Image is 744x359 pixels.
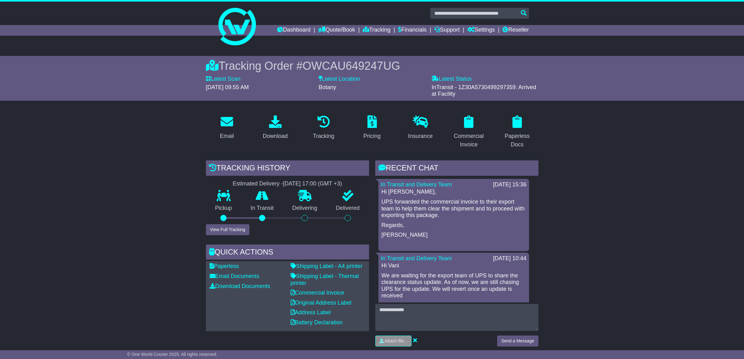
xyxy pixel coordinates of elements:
div: Insurance [408,132,433,140]
a: Reseller [502,25,529,36]
span: [DATE] 09:55 AM [206,84,249,90]
p: Regards, [382,222,526,229]
a: Dashboard [277,25,311,36]
a: Shipping Label - Thermal printer [291,273,359,286]
div: Quick Actions [206,245,369,261]
a: Shipping Label - A4 printer [291,263,362,269]
a: Tracking [309,113,338,143]
a: Address Label [291,309,331,316]
a: Tracking [363,25,390,36]
div: [DATE] 10:44 [493,255,527,262]
span: © One World Courier 2025. All rights reserved. [127,352,217,357]
a: In Transit and Delivery Team [381,255,452,261]
a: Insurance [404,113,437,143]
div: Estimated Delivery - [206,180,369,187]
a: Download Documents [210,283,270,289]
button: View Full Tracking [206,224,249,235]
div: Pricing [363,132,381,140]
div: Tracking history [206,160,369,177]
a: Quote/Book [318,25,355,36]
div: Download [263,132,288,140]
a: Paperless Docs [496,113,538,151]
label: Latest Status [432,76,472,83]
p: Hi [PERSON_NAME], [382,189,526,195]
a: Commercial Invoice [448,113,490,151]
div: Tracking [313,132,334,140]
a: Original Address Label [291,300,352,306]
p: In Transit [241,205,283,212]
span: InTransit - 1Z30A5730499297359: Arrived at Facility [432,84,536,97]
a: Paperless [210,263,239,269]
span: OWCAU649247UG [302,59,400,72]
p: Pickup [206,205,242,212]
a: Support [434,25,460,36]
p: [PERSON_NAME] [382,232,526,239]
a: Commercial Invoice [291,290,344,296]
div: Email [220,132,234,140]
label: Latest Location [319,76,360,83]
a: Email [216,113,238,143]
div: RECENT CHAT [375,160,538,177]
div: Commercial Invoice [452,132,486,149]
div: [DATE] 17:00 (GMT +3) [283,180,342,187]
p: UPS forwarded the commercial invoice to their export team to help them clear the shipment and to ... [382,199,526,219]
label: Latest Scan [206,76,241,83]
p: Delivering [283,205,327,212]
a: Download [259,113,292,143]
a: Pricing [359,113,385,143]
a: Email Documents [210,273,259,279]
a: Settings [467,25,495,36]
a: In Transit and Delivery Team [381,181,452,188]
a: Financials [398,25,427,36]
p: We are waiting for the export team of UPS to share the clearance status update. As of now, we are... [382,272,526,299]
p: Delivered [327,205,369,212]
button: Send a Message [497,336,538,346]
div: Paperless Docs [500,132,534,149]
div: Tracking Order # [206,59,538,73]
div: [DATE] 15:36 [493,181,527,188]
span: Botany [319,84,336,90]
a: Battery Declaration [291,319,343,326]
p: Hi Vani [382,262,526,269]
